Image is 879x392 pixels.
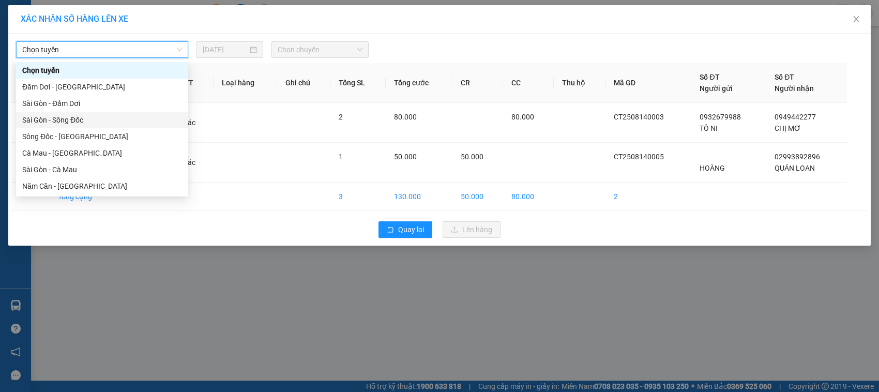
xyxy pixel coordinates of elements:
[452,63,503,103] th: CR
[394,113,417,121] span: 80.000
[50,183,139,211] td: Tổng cộng
[11,103,50,143] td: 1
[775,164,815,172] span: QUÁN LOAN
[277,63,330,103] th: Ghi chú
[171,143,214,183] td: Khác
[398,224,424,235] span: Quay lại
[378,221,432,238] button: rollbackQuay lại
[386,183,452,211] td: 130.000
[443,221,501,238] button: uploadLên hàng
[554,63,605,103] th: Thu hộ
[614,153,664,161] span: CT2508140005
[700,84,733,93] span: Người gửi
[605,183,692,211] td: 2
[842,5,871,34] button: Close
[775,153,820,161] span: 02993892896
[50,63,139,103] th: Tên hàng
[22,42,182,57] span: Chọn tuyến
[852,15,860,23] span: close
[503,183,554,211] td: 80.000
[50,143,139,183] td: 1 BAO KG KIỂM
[11,63,50,103] th: STT
[511,113,534,121] span: 80.000
[461,153,483,161] span: 50.000
[330,63,386,103] th: Tổng SL
[605,63,692,103] th: Mã GD
[386,63,452,103] th: Tổng cước
[700,124,718,132] span: TÔ NI
[775,124,801,132] span: CHỊ MƠ
[214,63,277,103] th: Loại hàng
[394,153,417,161] span: 50.000
[775,84,814,93] span: Người nhận
[171,103,214,143] td: Khác
[330,183,386,211] td: 3
[700,164,725,172] span: HOÀNG
[387,226,394,234] span: rollback
[139,63,171,103] th: SL
[700,113,741,121] span: 0932679988
[147,158,151,167] span: 1
[452,183,503,211] td: 50.000
[339,113,343,121] span: 2
[503,63,554,103] th: CC
[11,143,50,183] td: 2
[147,118,151,127] span: 2
[700,73,719,81] span: Số ĐT
[171,63,214,103] th: ĐVT
[614,113,664,121] span: CT2508140003
[775,73,794,81] span: Số ĐT
[278,42,362,57] span: Chọn chuyến
[50,103,139,143] td: 2 KIỆN KG KIỂM
[339,153,343,161] span: 1
[775,113,816,121] span: 0949442277
[203,44,248,55] input: 14/08/2025
[21,14,128,24] span: XÁC NHẬN SỐ HÀNG LÊN XE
